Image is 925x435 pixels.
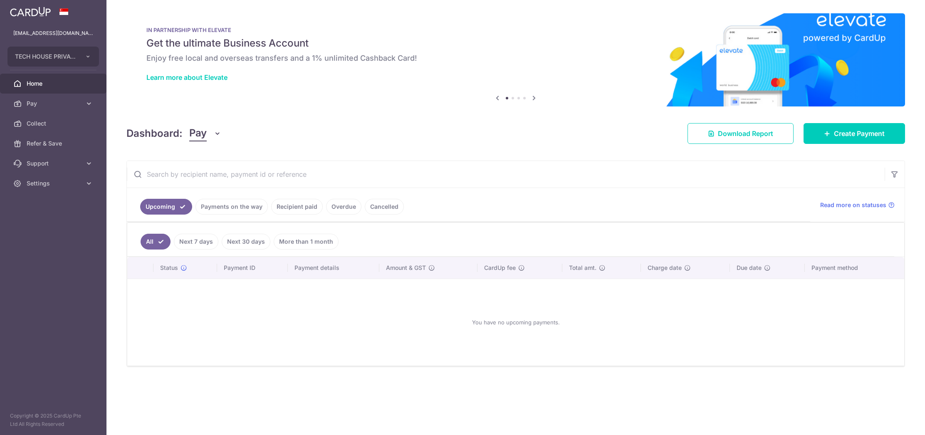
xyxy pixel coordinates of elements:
a: Next 7 days [174,234,218,250]
a: Payments on the way [195,199,268,215]
th: Payment details [288,257,379,279]
a: All [141,234,171,250]
span: Total amt. [569,264,596,272]
a: Next 30 days [222,234,270,250]
span: Settings [27,179,82,188]
th: Payment method [805,257,904,279]
a: Learn more about Elevate [146,73,228,82]
span: Create Payment [834,129,885,138]
a: Cancelled [365,199,404,215]
h4: Dashboard: [126,126,183,141]
img: CardUp [10,7,51,17]
span: Home [27,79,82,88]
button: Pay [189,126,221,141]
span: Due date [737,264,762,272]
input: Search by recipient name, payment id or reference [127,161,885,188]
span: TECH HOUSE PRIVATE LIMITED [15,52,77,61]
span: Collect [27,119,82,128]
a: More than 1 month [274,234,339,250]
span: Pay [189,126,207,141]
a: Read more on statuses [820,201,895,209]
span: Charge date [648,264,682,272]
span: Read more on statuses [820,201,886,209]
span: Support [27,159,82,168]
span: Status [160,264,178,272]
a: Upcoming [140,199,192,215]
a: Download Report [688,123,794,144]
span: Amount & GST [386,264,426,272]
span: Pay [27,99,82,108]
span: CardUp fee [484,264,516,272]
span: Download Report [718,129,773,138]
a: Create Payment [804,123,905,144]
span: Refer & Save [27,139,82,148]
th: Payment ID [217,257,288,279]
p: [EMAIL_ADDRESS][DOMAIN_NAME] [13,29,93,37]
a: Recipient paid [271,199,323,215]
h6: Enjoy free local and overseas transfers and a 1% unlimited Cashback Card! [146,53,885,63]
div: You have no upcoming payments. [137,286,894,359]
h5: Get the ultimate Business Account [146,37,885,50]
img: Renovation banner [126,13,905,106]
a: Overdue [326,199,361,215]
p: IN PARTNERSHIP WITH ELEVATE [146,27,885,33]
button: TECH HOUSE PRIVATE LIMITED [7,47,99,67]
